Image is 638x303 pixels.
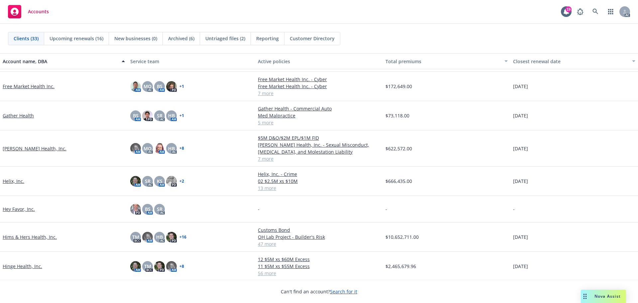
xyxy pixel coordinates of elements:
[157,206,162,213] span: SR
[3,83,54,90] a: Free Market Health Inc.
[258,206,260,213] span: -
[179,179,184,183] a: + 2
[258,185,380,192] a: 13 more
[166,232,177,242] img: photo
[589,5,602,18] a: Search
[3,145,66,152] a: [PERSON_NAME] Health, Inc.
[385,145,412,152] span: $622,572.00
[130,204,141,215] img: photo
[385,263,416,270] span: $2,465,679.96
[258,227,380,233] a: Customs Bond
[179,84,184,88] a: + 1
[132,233,139,240] span: TM
[128,53,255,69] button: Service team
[385,206,387,213] span: -
[130,143,141,154] img: photo
[566,6,572,12] div: 19
[179,235,186,239] a: + 16
[385,178,412,185] span: $666,435.00
[133,112,139,119] span: BS
[258,83,380,90] a: Free Market Health Inc. - Cyber
[130,58,253,65] div: Service team
[145,206,151,213] span: BS
[581,290,589,303] div: Drag to move
[166,81,177,92] img: photo
[258,76,380,83] a: Free Market Health Inc. - Cyber
[145,178,151,185] span: SR
[513,263,528,270] span: [DATE]
[281,288,357,295] span: Can't find an account?
[157,178,162,185] span: KS
[513,178,528,185] span: [DATE]
[258,178,380,185] a: 02 $2.5M xs $10M
[256,35,279,42] span: Reporting
[513,233,528,240] span: [DATE]
[144,145,152,152] span: MQ
[258,240,380,247] a: 47 more
[385,58,500,65] div: Total premiums
[168,145,175,152] span: HB
[513,206,515,213] span: -
[604,5,617,18] a: Switch app
[255,53,383,69] button: Active policies
[258,58,380,65] div: Active policies
[258,112,380,119] a: Med Malpractice
[114,35,157,42] span: New businesses (0)
[385,233,419,240] span: $10,652,711.00
[258,171,380,178] a: Helix, Inc. - Crime
[513,112,528,119] span: [DATE]
[513,83,528,90] span: [DATE]
[205,35,245,42] span: Untriaged files (2)
[5,2,52,21] a: Accounts
[156,233,163,240] span: HB
[290,35,335,42] span: Customer Directory
[258,90,380,97] a: 7 more
[513,58,628,65] div: Closest renewal date
[154,143,165,154] img: photo
[166,176,177,187] img: photo
[154,261,165,272] img: photo
[3,206,35,213] a: Hey Favor, Inc.
[3,58,118,65] div: Account name, DBA
[258,233,380,240] a: OH Lab Project - Builder's Risk
[168,112,175,119] span: HB
[594,293,621,299] span: Nova Assist
[14,35,39,42] span: Clients (33)
[179,114,184,118] a: + 1
[144,263,151,270] span: TM
[168,35,194,42] span: Archived (6)
[142,110,153,121] img: photo
[142,232,153,242] img: photo
[258,256,380,263] a: 12 $5M xs $60M Excess
[330,288,357,295] a: Search for it
[28,9,49,14] span: Accounts
[258,134,380,141] a: $5M D&O/$2M EPL/$1M FID
[385,83,412,90] span: $172,649.00
[130,261,141,272] img: photo
[383,53,510,69] button: Total premiums
[50,35,103,42] span: Upcoming renewals (16)
[513,145,528,152] span: [DATE]
[179,146,184,150] a: + 8
[144,83,152,90] span: MQ
[385,112,409,119] span: $73,118.00
[130,176,141,187] img: photo
[258,141,380,155] a: [PERSON_NAME] Health, Inc. - Sexual Misconduct, [MEDICAL_DATA], and Molestation Liability
[179,264,184,268] a: + 8
[166,261,177,272] img: photo
[3,263,42,270] a: Hinge Health, Inc.
[258,263,380,270] a: 11 $5M xs $55M Excess
[258,119,380,126] a: 5 more
[581,290,626,303] button: Nova Assist
[3,233,57,240] a: Hims & Hers Health, Inc.
[130,81,141,92] img: photo
[258,105,380,112] a: Gather Health - Commercial Auto
[574,5,587,18] a: Report a Bug
[510,53,638,69] button: Closest renewal date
